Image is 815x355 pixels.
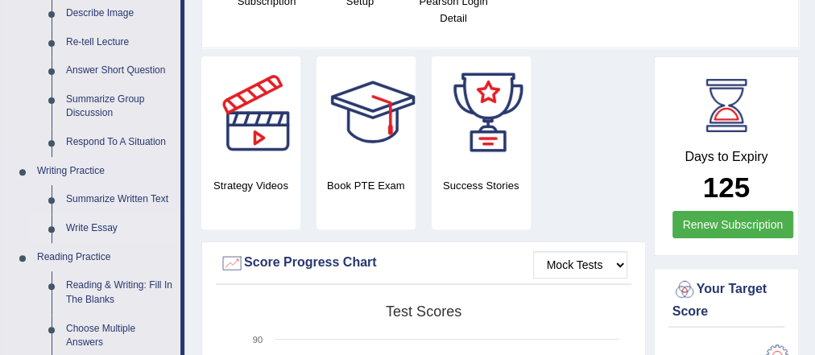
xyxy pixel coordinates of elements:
a: Summarize Group Discussion [59,85,180,128]
b: 125 [703,171,750,203]
a: Answer Short Question [59,56,180,85]
a: Renew Subscription [672,211,794,238]
a: Writing Practice [30,157,180,186]
text: 90 [253,335,263,345]
a: Respond To A Situation [59,128,180,157]
h4: Book PTE Exam [316,177,416,194]
div: Your Target Score [672,278,781,321]
tspan: Test scores [386,303,461,320]
h4: Success Stories [432,177,531,194]
a: Reading & Writing: Fill In The Blanks [59,271,180,314]
a: Reading Practice [30,243,180,272]
div: Score Progress Chart [220,251,627,275]
a: Write Essay [59,214,180,243]
a: Re-tell Lecture [59,28,180,57]
h4: Strategy Videos [201,177,300,194]
a: Summarize Written Text [59,185,180,214]
h4: Days to Expiry [672,150,781,164]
